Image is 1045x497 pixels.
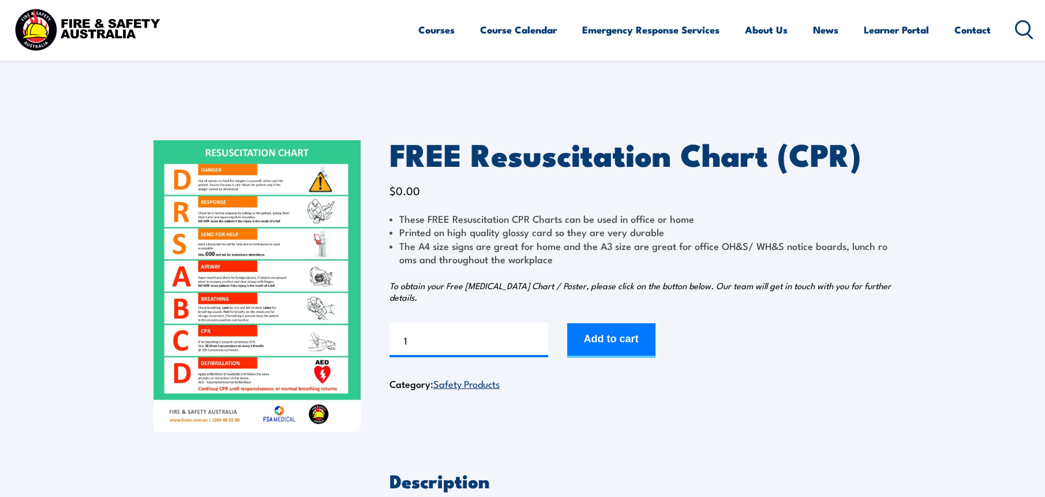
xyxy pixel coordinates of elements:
button: Add to cart [567,323,656,358]
img: FREE Resuscitation Chart - What are the 7 steps to CPR? [153,140,361,432]
li: The A4 size signs are great for home and the A3 size are great for office OH&S/ WH&S notice board... [389,239,892,266]
span: $ [389,182,396,198]
span: Category: [389,376,500,391]
a: News [813,14,838,45]
a: Safety Products [433,376,500,390]
em: To obtain your Free [MEDICAL_DATA] Chart / Poster, please click on the button below. Our team wil... [389,279,891,303]
a: Learner Portal [864,14,929,45]
a: Emergency Response Services [582,14,720,45]
li: Printed on high quality glossy card so they are very durable [389,225,892,238]
a: Course Calendar [480,14,557,45]
bdi: 0.00 [389,182,420,198]
input: Product quantity [389,323,548,357]
h1: FREE Resuscitation Chart (CPR) [389,140,892,167]
li: These FREE Resuscitation CPR Charts can be used in office or home [389,212,892,225]
a: Contact [954,14,991,45]
a: About Us [745,14,788,45]
a: Courses [418,14,455,45]
h2: Description [389,472,892,488]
